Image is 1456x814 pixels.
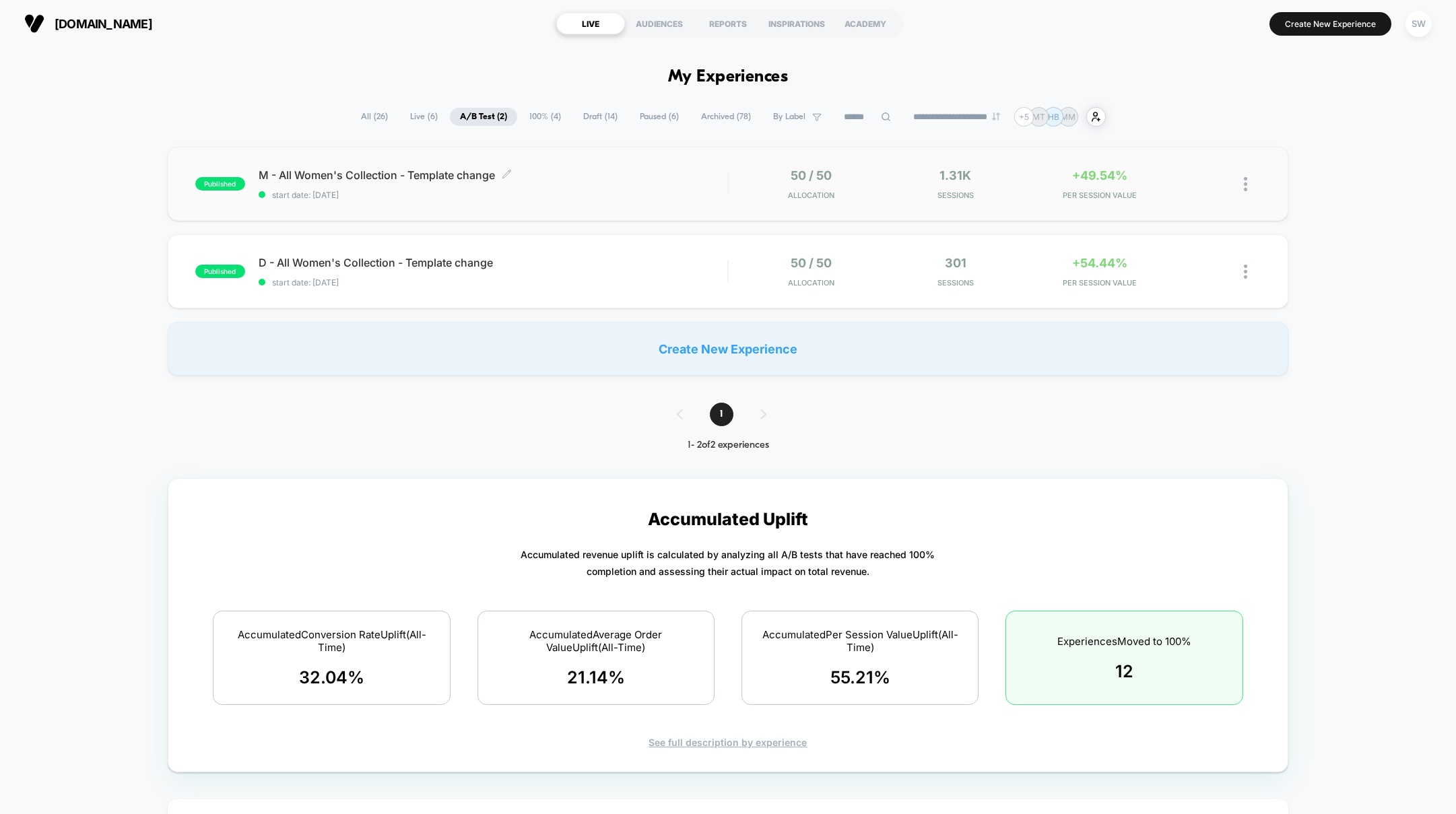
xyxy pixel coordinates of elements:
[230,628,432,654] span: Accumulated Conversion Rate Uplift (All-Time)
[450,108,517,126] span: A/B Test ( 2 )
[1031,278,1169,287] span: PER SESSION VALUE
[1401,10,1436,38] button: SW
[830,667,890,687] span: 55.21 %
[1072,256,1127,270] span: +54.44%
[630,108,689,126] span: Paused ( 6 )
[1061,112,1076,122] p: MM
[1032,112,1045,122] p: MT
[886,191,1024,200] span: Sessions
[1014,107,1034,127] div: + 5
[521,546,935,580] p: Accumulated revenue uplift is calculated by analyzing all A/B tests that have reached 100% comple...
[195,177,245,191] span: published
[992,112,1000,121] img: end
[886,278,1024,287] span: Sessions
[192,737,1265,748] div: See full description by experience
[694,13,762,34] div: REPORTS
[1115,661,1133,681] span: 12
[791,168,832,182] span: 50 / 50
[788,278,834,287] span: Allocation
[788,191,834,200] span: Allocation
[168,322,1289,376] div: Create New Experience
[762,13,831,34] div: INSPIRATIONS
[1269,12,1391,36] button: Create New Experience
[691,108,761,126] span: Archived ( 78 )
[1048,112,1059,122] p: HB
[773,112,805,122] span: By Label
[351,108,398,126] span: All ( 26 )
[668,67,789,87] h1: My Experiences
[625,13,694,34] div: AUDIENCES
[495,628,697,654] span: Accumulated Average Order Value Uplift (All-Time)
[1072,168,1127,182] span: +49.54%
[556,13,625,34] div: LIVE
[567,667,625,687] span: 21.14 %
[299,667,364,687] span: 32.04 %
[1244,177,1247,191] img: close
[195,265,245,278] span: published
[24,13,44,34] img: Visually logo
[259,168,728,182] span: M - All Women's Collection - Template change
[1405,11,1432,37] div: SW
[519,108,571,126] span: 100% ( 4 )
[663,440,793,451] div: 1 - 2 of 2 experiences
[791,256,832,270] span: 50 / 50
[648,509,808,529] p: Accumulated Uplift
[759,628,961,654] span: Accumulated Per Session Value Uplift (All-Time)
[573,108,628,126] span: Draft ( 14 )
[1057,635,1191,648] span: Experiences Moved to 100%
[1244,265,1247,279] img: close
[259,190,728,200] span: start date: [DATE]
[710,403,733,426] span: 1
[1031,191,1169,200] span: PER SESSION VALUE
[400,108,448,126] span: Live ( 6 )
[20,13,156,34] button: [DOMAIN_NAME]
[55,17,152,31] span: [DOMAIN_NAME]
[945,256,966,270] span: 301
[259,277,728,287] span: start date: [DATE]
[939,168,971,182] span: 1.31k
[259,256,728,269] span: D - All Women's Collection - Template change
[831,13,900,34] div: ACADEMY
